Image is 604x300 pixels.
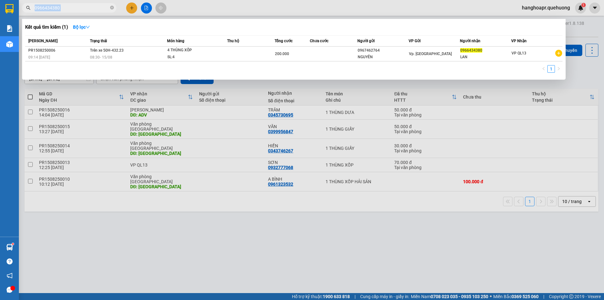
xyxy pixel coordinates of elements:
li: Next Page [555,65,562,73]
span: Trên xe 50H-432.23 [90,48,124,53]
button: right [555,65,562,73]
span: VP QL13 [512,51,526,55]
span: Món hàng [167,39,184,43]
span: search [26,6,31,10]
span: plus-circle [555,50,562,57]
span: [PERSON_NAME] [28,39,58,43]
li: Previous Page [540,65,547,73]
li: 1 [547,65,555,73]
strong: Bộ lọc [73,25,90,30]
span: Người nhận [460,39,480,43]
span: close-circle [110,6,114,9]
div: SL: 4 [167,54,215,61]
span: close-circle [110,5,114,11]
h3: Kết quả tìm kiếm ( 1 ) [25,24,68,31]
img: logo-vxr [5,4,14,14]
img: warehouse-icon [6,244,13,251]
span: notification [7,273,13,279]
img: solution-icon [6,25,13,32]
span: down [86,25,90,29]
span: Trạng thái [90,39,107,43]
span: 08:30 - 15/08 [90,55,112,59]
span: Thu hộ [227,39,239,43]
span: left [542,67,545,71]
div: 0967462764 [358,47,408,54]
span: right [557,67,561,71]
span: VP Nhận [511,39,527,43]
button: Bộ lọcdown [68,22,95,32]
div: NGUYÊN [358,54,408,60]
span: question-circle [7,258,13,264]
span: 0966434380 [460,48,482,53]
sup: 1 [12,243,14,245]
span: Vp. [GEOGRAPHIC_DATA] [409,52,452,56]
div: LAN [460,54,511,60]
a: 1 [548,65,555,72]
div: PR1508250006 [28,47,88,54]
input: Tìm tên, số ĐT hoặc mã đơn [35,4,109,11]
button: left [540,65,547,73]
img: warehouse-icon [6,41,13,48]
span: Người gửi [357,39,375,43]
span: 09:14 [DATE] [28,55,50,59]
span: message [7,287,13,293]
span: Tổng cước [275,39,293,43]
span: Chưa cước [310,39,328,43]
div: 4 THÙNG XỐP [167,47,215,54]
span: VP Gửi [409,39,421,43]
span: 200.000 [275,52,289,56]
